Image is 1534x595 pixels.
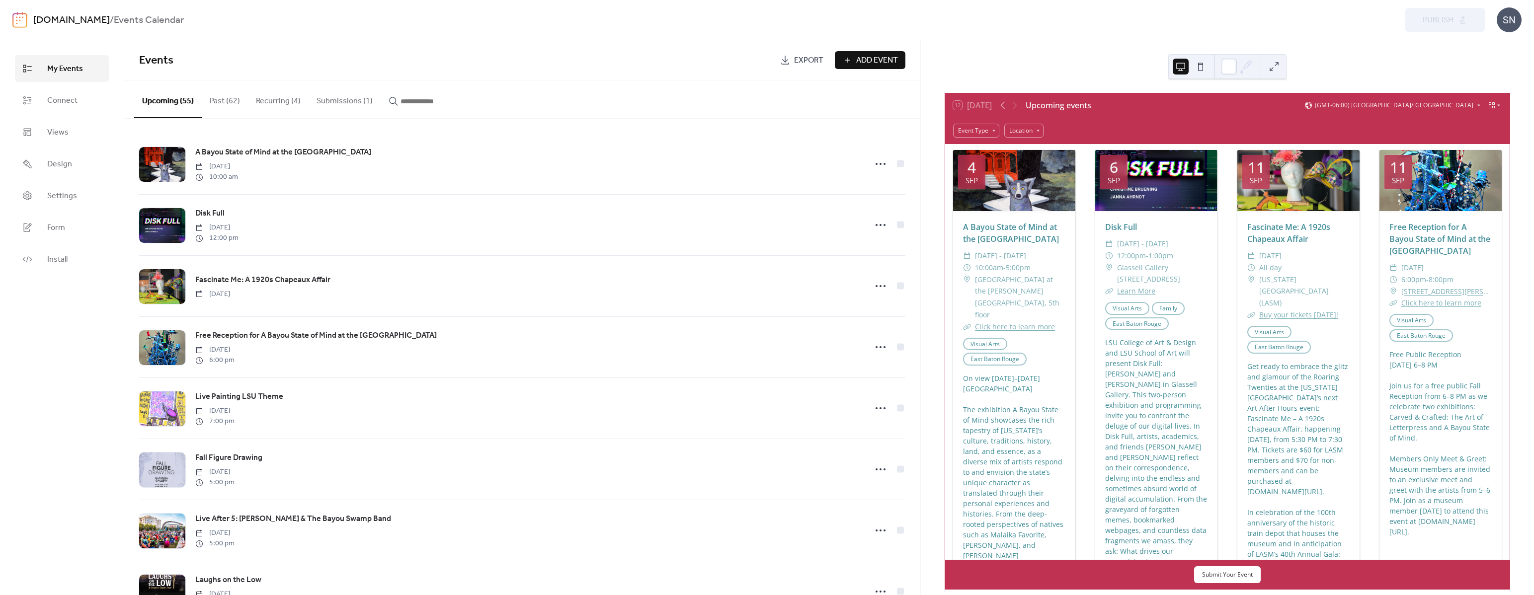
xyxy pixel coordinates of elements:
div: ​ [963,274,971,286]
span: Live Painting LSU Theme [195,391,283,403]
button: Submit Your Event [1194,566,1261,583]
span: [DATE] - [DATE] [975,250,1026,262]
a: Click here to learn more [1401,298,1481,307]
span: Connect [47,95,78,107]
span: Disk Full [195,208,225,220]
span: Add Event [856,55,898,67]
span: All day [1259,262,1282,274]
span: Laughs on the Low [195,574,261,586]
span: 5:00 pm [195,538,235,549]
div: ​ [1389,286,1397,297]
a: [DOMAIN_NAME] [33,11,110,30]
div: Sep [1108,177,1120,184]
span: 10:00 am [195,172,238,182]
a: Design [15,150,109,177]
a: Click here to learn more [975,322,1055,331]
div: ​ [1247,309,1255,321]
a: Fall Figure Drawing [195,451,262,464]
span: Export [794,55,823,67]
span: [DATE] [195,223,239,233]
div: SN [1497,7,1522,32]
div: ​ [1247,262,1255,274]
div: ​ [1247,274,1255,286]
div: Sep [1392,177,1404,184]
div: ​ [963,250,971,262]
span: 1:00pm [1148,250,1173,262]
button: Upcoming (55) [134,80,202,118]
a: Install [15,246,109,273]
div: ​ [1389,274,1397,286]
div: Sep [1250,177,1262,184]
span: [DATE] [1259,250,1282,262]
div: ​ [963,262,971,274]
span: 7:00 pm [195,416,235,427]
span: - [1003,262,1006,274]
button: Recurring (4) [248,80,309,117]
span: [DATE] [195,345,235,355]
span: Design [47,158,72,170]
img: logo [12,12,27,28]
span: [US_STATE][GEOGRAPHIC_DATA] (LASM) [1259,274,1350,309]
a: A Bayou State of Mind at the [GEOGRAPHIC_DATA] [195,146,371,159]
a: Settings [15,182,109,209]
div: 6 [1110,160,1118,175]
div: 11 [1390,160,1407,175]
span: [DATE] [195,406,235,416]
a: Export [773,51,831,69]
span: Settings [47,190,77,202]
a: Disk Full [1105,222,1137,232]
span: My Events [47,63,83,75]
div: ​ [1389,297,1397,309]
a: Views [15,119,109,146]
a: Form [15,214,109,241]
button: Add Event [835,51,905,69]
a: Connect [15,87,109,114]
span: 12:00pm [1117,250,1146,262]
span: - [1426,274,1429,286]
span: Glassell Gallery [STREET_ADDRESS] [1117,262,1208,286]
span: Fall Figure Drawing [195,452,262,464]
a: [STREET_ADDRESS][PERSON_NAME] Ceter for the Arts, [GEOGRAPHIC_DATA], [GEOGRAPHIC_DATA] [1401,286,1492,297]
div: ​ [963,321,971,333]
span: 12:00 pm [195,233,239,243]
span: A Bayou State of Mind at the [GEOGRAPHIC_DATA] [195,147,371,158]
div: ​ [1247,250,1255,262]
span: Events [139,50,173,72]
a: Free Reception for A Bayou State of Mind at the [GEOGRAPHIC_DATA] [1389,222,1490,256]
span: [GEOGRAPHIC_DATA] at the [PERSON_NAME][GEOGRAPHIC_DATA], 5th floor [975,274,1065,321]
span: Install [47,254,68,266]
a: Buy your tickets [DATE]! [1259,310,1338,319]
div: ​ [1105,262,1113,274]
div: 4 [968,160,976,175]
span: Fascinate Me: A 1920s Chapeaux Affair [195,274,330,286]
button: Submissions (1) [309,80,381,117]
div: ​ [1389,262,1397,274]
span: Live After 5: [PERSON_NAME] & The Bayou Swamp Band [195,513,391,525]
div: ​ [1105,285,1113,297]
div: ​ [1105,250,1113,262]
a: Disk Full [195,207,225,220]
a: My Events [15,55,109,82]
span: [DATE] [195,161,238,172]
span: [DATE] [195,528,235,538]
a: Free Reception for A Bayou State of Mind at the [GEOGRAPHIC_DATA] [195,329,437,342]
a: Fascinate Me: A 1920s Chapeaux Affair [195,274,330,287]
a: A Bayou State of Mind at the [GEOGRAPHIC_DATA] [963,222,1059,244]
a: Laughs on the Low [195,574,261,587]
span: 5:00pm [1006,262,1031,274]
div: 11 [1248,160,1265,175]
span: Form [47,222,65,234]
span: 10:00am [975,262,1003,274]
div: ​ [1105,238,1113,250]
span: [DATE] [195,467,235,477]
div: Free Public Reception [DATE] 6–8 PM Join us for a free public Fall Reception from 6–8 PM as we ce... [1379,349,1502,537]
div: Sep [966,177,978,184]
b: Events Calendar [114,11,184,30]
div: Upcoming events [1026,99,1091,111]
span: - [1146,250,1148,262]
span: 5:00 pm [195,477,235,488]
span: (GMT-06:00) [GEOGRAPHIC_DATA]/[GEOGRAPHIC_DATA] [1315,102,1473,108]
a: Learn More [1117,286,1155,296]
